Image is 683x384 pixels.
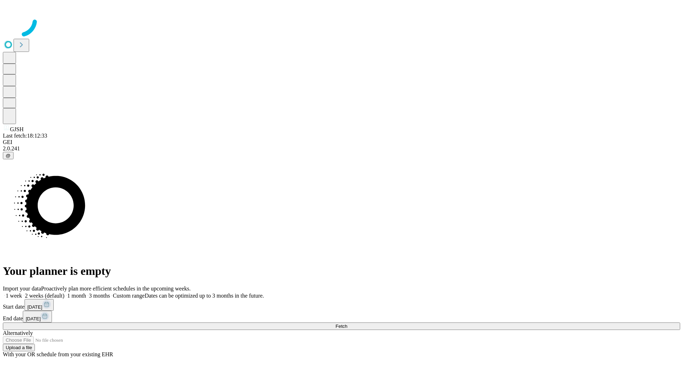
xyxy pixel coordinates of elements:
[335,324,347,329] span: Fetch
[3,133,47,139] span: Last fetch: 18:12:33
[3,152,14,159] button: @
[26,316,41,321] span: [DATE]
[3,299,680,311] div: Start date
[3,145,680,152] div: 2.0.241
[6,293,22,299] span: 1 week
[6,153,11,158] span: @
[145,293,264,299] span: Dates can be optimized up to 3 months in the future.
[3,286,41,292] span: Import your data
[25,293,64,299] span: 2 weeks (default)
[3,311,680,322] div: End date
[89,293,110,299] span: 3 months
[23,311,52,322] button: [DATE]
[3,322,680,330] button: Fetch
[3,351,113,357] span: With your OR schedule from your existing EHR
[3,139,680,145] div: GEI
[41,286,191,292] span: Proactively plan more efficient schedules in the upcoming weeks.
[113,293,144,299] span: Custom range
[3,265,680,278] h1: Your planner is empty
[10,126,23,132] span: GJSH
[3,330,33,336] span: Alternatively
[27,304,42,310] span: [DATE]
[67,293,86,299] span: 1 month
[25,299,54,311] button: [DATE]
[3,344,35,351] button: Upload a file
